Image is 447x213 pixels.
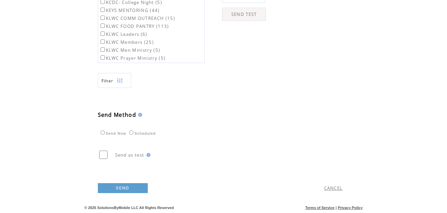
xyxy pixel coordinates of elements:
input: KLWC COMM OUTREACH (15) [101,16,105,20]
img: help.gif [144,153,150,157]
a: Terms of Service [305,206,335,210]
input: KLWC Leaders (6) [101,32,105,36]
label: KLWC Men Ministry (5) [99,47,160,53]
input: KLWC Prayer Ministry (5) [101,55,105,60]
label: KLWC Prayer Ministry (5) [99,55,166,61]
label: KEYS MENTORING (44) [99,7,160,13]
label: KLWC COMM OUTREACH (15) [99,15,175,21]
input: Scheduled [129,130,133,135]
input: KEYS MENTORING (44) [101,8,105,12]
a: CANCEL [324,185,343,191]
label: Scheduled [127,131,156,135]
span: Show filters [102,78,113,84]
a: SEND [98,183,148,193]
span: Send as test [115,152,144,158]
a: Privacy Policy [338,206,363,210]
a: SEND TEST [222,8,266,21]
input: KLWC Members (25) [101,39,105,44]
span: Send Method [98,111,136,118]
input: Send Now [101,130,105,135]
img: filters.png [117,73,123,88]
span: © 2025 SolutionsByMobile LLC All Rights Reserved [85,206,174,210]
input: KLWC Men Ministry (5) [101,47,105,52]
label: KLWC FOOD PANTRY (113) [99,23,169,29]
label: KLWC Members (25) [99,39,154,45]
input: KLWC FOOD PANTRY (113) [101,24,105,28]
label: Send Now [99,131,126,135]
a: Filter [98,73,131,88]
label: KLWC Leaders (6) [99,31,147,37]
span: | [335,206,336,210]
img: help.gif [136,113,142,117]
